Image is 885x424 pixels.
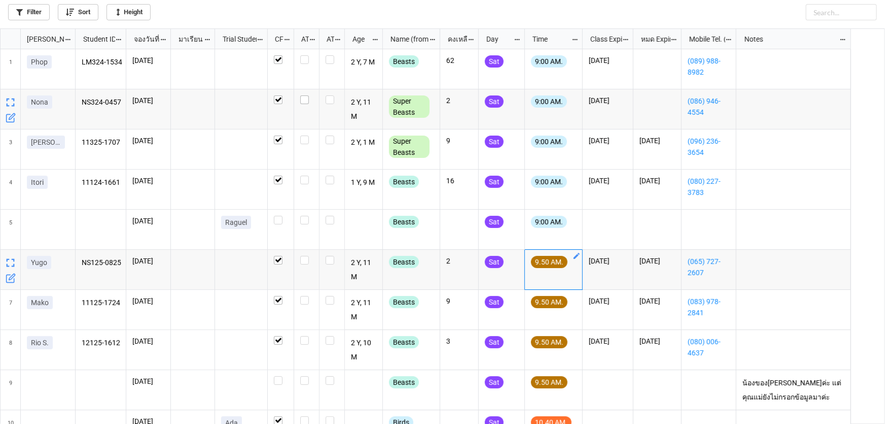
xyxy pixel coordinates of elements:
span: 7 [9,290,12,330]
p: [DATE] [589,55,627,66]
p: 9 [446,296,472,306]
a: (086) 946-4554 [688,95,730,118]
p: 11325-1707 [82,136,124,150]
a: Height [107,4,151,20]
div: Age [346,34,372,45]
p: [DATE] [132,256,164,266]
p: 9 [446,136,472,146]
div: Super Beasts [389,95,430,118]
p: 2 [446,256,472,266]
a: (080) 227-3783 [688,176,730,198]
div: 9:00 AM. [531,176,567,188]
div: Sat [485,376,504,388]
p: [DATE] [640,176,675,186]
div: Super Beasts [389,136,430,158]
p: [DATE] [589,95,627,106]
p: 12125-1612 [82,336,124,350]
a: Sort [58,4,98,20]
span: 8 [9,330,12,370]
div: จองวันที่ [128,34,160,45]
p: [DATE] [132,216,164,226]
div: Beasts [389,216,419,228]
div: Notes [738,34,840,45]
div: Beasts [389,336,419,348]
div: [PERSON_NAME] Name [21,34,64,45]
div: 9.50 AM. [531,336,568,348]
div: 9:00 AM. [531,95,567,108]
div: Sat [485,55,504,68]
span: 1 [9,49,12,89]
input: Search... [806,4,877,20]
a: (089) 988-8982 [688,55,730,78]
p: [DATE] [132,55,164,66]
span: 9 [9,370,12,410]
div: 9:00 AM. [531,216,567,228]
div: CF [269,34,284,45]
div: Sat [485,136,504,148]
p: [DATE] [132,296,164,306]
p: [DATE] [132,95,164,106]
div: Name (from Class) [384,34,429,45]
div: Time [526,34,572,45]
div: ATK [321,34,335,45]
div: 9:00 AM. [531,136,567,148]
p: [PERSON_NAME] [31,137,61,147]
div: 9:00 AM. [531,55,567,68]
a: (083) 978-2841 [688,296,730,318]
p: [DATE] [132,336,164,346]
p: [DATE] [589,256,627,266]
div: Mobile Tel. (from Nick Name) [683,34,725,45]
div: ATT [295,34,309,45]
span: 3 [9,129,12,169]
p: [DATE] [132,136,164,146]
p: 11124-1661 [82,176,124,190]
p: [DATE] [589,336,627,346]
p: NS324-0457 [82,95,124,110]
a: (096) 236-3654 [688,136,730,158]
p: Nona [31,97,48,107]
div: Beasts [389,376,419,388]
p: 2 Y, 1 M [351,136,377,150]
div: Sat [485,216,504,228]
p: NS125-0825 [82,256,124,270]
p: [DATE] [640,136,675,146]
div: Sat [485,336,504,348]
div: Class Expiration [584,34,622,45]
p: [DATE] [589,136,627,146]
span: 4 [9,170,12,209]
div: Sat [485,256,504,268]
p: Phop [31,57,48,67]
p: [DATE] [132,376,164,386]
div: grid [1,29,76,49]
p: 62 [446,55,472,66]
div: Beasts [389,176,419,188]
p: Itori [31,177,44,187]
p: Mako [31,298,49,308]
div: มาเรียน [172,34,204,45]
p: LM324-1534 [82,55,124,70]
p: 2 Y, 11 M [351,95,377,123]
p: Raguel [225,217,247,227]
div: Day [480,34,514,45]
p: [DATE] [589,296,627,306]
div: Sat [485,296,504,308]
div: 9.50 AM. [531,296,568,308]
p: 1 Y, 9 M [351,176,377,190]
div: 9.50 AM. [531,376,568,388]
p: [DATE] [589,176,627,186]
p: Yugo [31,257,47,268]
a: Filter [8,4,50,20]
p: 2 Y, 10 M [351,336,377,364]
p: [DATE] [640,256,675,266]
div: Sat [485,95,504,108]
p: [DATE] [640,296,675,306]
a: (080) 006-4637 [688,336,730,358]
p: [DATE] [132,176,164,186]
a: (065) 727-2607 [688,256,730,278]
span: 5 [9,210,12,249]
div: Sat [485,176,504,188]
p: [DATE] [640,336,675,346]
div: Beasts [389,296,419,308]
p: Rio S. [31,338,49,348]
div: 9.50 AM. [531,256,568,268]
